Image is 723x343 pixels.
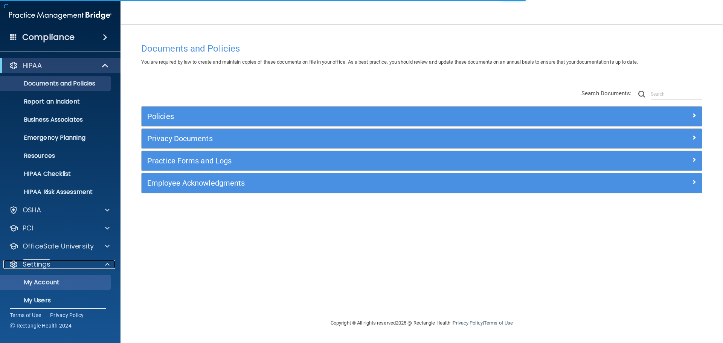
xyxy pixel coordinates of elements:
[23,61,42,70] p: HIPAA
[23,206,41,215] p: OSHA
[9,61,109,70] a: HIPAA
[5,134,108,142] p: Emergency Planning
[147,133,696,145] a: Privacy Documents
[23,224,33,233] p: PCI
[9,242,110,251] a: OfficeSafe University
[147,179,556,187] h5: Employee Acknowledgments
[10,311,41,319] a: Terms of Use
[638,91,645,98] img: ic-search.3b580494.png
[10,322,72,329] span: Ⓒ Rectangle Health 2024
[147,177,696,189] a: Employee Acknowledgments
[23,242,94,251] p: OfficeSafe University
[147,155,696,167] a: Practice Forms and Logs
[9,224,110,233] a: PCI
[147,134,556,143] h5: Privacy Documents
[5,188,108,196] p: HIPAA Risk Assessment
[9,206,110,215] a: OSHA
[9,260,110,269] a: Settings
[147,157,556,165] h5: Practice Forms and Logs
[5,116,108,123] p: Business Associates
[581,90,631,97] span: Search Documents:
[9,8,111,23] img: PMB logo
[5,152,108,160] p: Resources
[5,297,108,304] p: My Users
[651,88,702,100] input: Search
[141,44,702,53] h4: Documents and Policies
[147,112,556,120] h5: Policies
[147,110,696,122] a: Policies
[50,311,84,319] a: Privacy Policy
[5,170,108,178] p: HIPAA Checklist
[5,80,108,87] p: Documents and Policies
[453,320,482,326] a: Privacy Policy
[141,59,638,65] span: You are required by law to create and maintain copies of these documents on file in your office. ...
[23,260,50,269] p: Settings
[5,279,108,286] p: My Account
[284,311,559,335] div: Copyright © All rights reserved 2025 @ Rectangle Health | |
[22,32,75,43] h4: Compliance
[5,98,108,105] p: Report an Incident
[484,320,513,326] a: Terms of Use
